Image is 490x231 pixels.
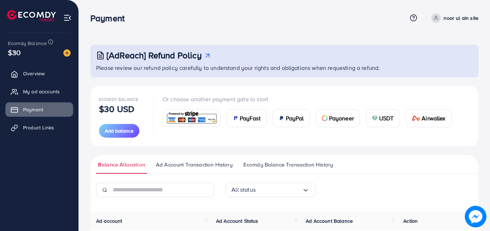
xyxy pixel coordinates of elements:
[7,10,56,21] img: logo
[444,14,478,22] p: noor ul ain site
[403,217,418,225] span: Action
[329,114,354,123] span: Payoneer
[406,109,452,127] a: cardAirwallex
[23,124,54,131] span: Product Links
[279,115,284,121] img: card
[422,114,445,123] span: Airwallex
[105,127,134,134] span: Add balance
[243,161,333,169] span: Ecomdy Balance Transaction History
[226,109,267,127] a: cardPayFast
[96,217,122,225] span: Ad account
[23,106,43,113] span: Payment
[156,161,233,169] span: Ad Account Transaction History
[23,70,45,77] span: Overview
[5,84,73,99] a: My ad accounts
[322,115,328,121] img: card
[216,217,259,225] span: Ad Account Status
[8,47,21,58] span: $30
[316,109,360,127] a: cardPayoneer
[99,124,139,138] button: Add balance
[428,13,478,23] a: noor ul ain site
[165,110,218,126] img: card
[233,115,238,121] img: card
[366,109,400,127] a: cardUSDT
[63,49,71,57] img: image
[5,66,73,81] a: Overview
[286,114,304,123] span: PayPal
[5,102,73,117] a: Payment
[99,105,134,113] p: $30 USD
[231,184,256,195] span: All status
[8,40,47,47] span: Ecomdy Balance
[96,63,474,72] p: Please review our refund policy carefully to understand your rights and obligations when requesti...
[273,109,310,127] a: cardPayPal
[306,217,353,225] span: Ad Account Balance
[379,114,394,123] span: USDT
[63,14,72,22] img: menu
[107,50,202,61] h3: [AdReach] Refund Policy
[163,95,458,103] p: Or choose another payment gate to start
[225,183,315,197] div: Search for option
[5,120,73,135] a: Product Links
[372,115,378,121] img: card
[240,114,261,123] span: PayFast
[90,13,130,23] h3: Payment
[465,206,486,227] img: image
[98,161,145,169] span: Balance Allocation
[99,96,138,102] span: Ecomdy Balance
[163,109,221,127] a: card
[256,184,302,195] input: Search for option
[23,88,60,95] span: My ad accounts
[412,115,421,121] img: card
